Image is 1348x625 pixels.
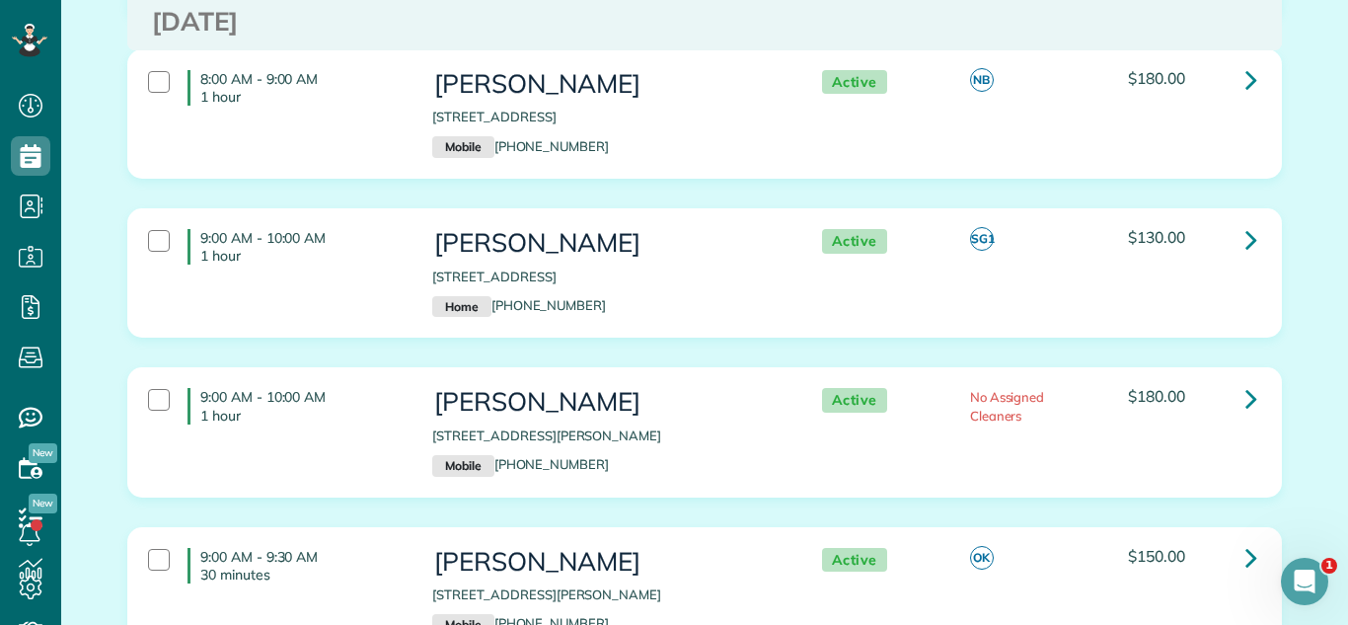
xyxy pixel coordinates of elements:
h3: [DATE] [152,8,1257,37]
span: $180.00 [1128,386,1185,406]
small: Mobile [432,136,493,158]
span: 1 [1321,558,1337,574]
h3: [PERSON_NAME] [432,70,782,99]
p: [STREET_ADDRESS] [432,108,782,126]
span: $180.00 [1128,68,1185,88]
a: Mobile[PHONE_NUMBER] [432,138,609,154]
span: $150.00 [1128,546,1185,566]
span: New [29,443,57,463]
span: Active [822,229,887,254]
h3: [PERSON_NAME] [432,388,782,417]
p: [STREET_ADDRESS] [432,268,782,286]
iframe: Intercom live chat [1281,558,1328,605]
a: Home[PHONE_NUMBER] [432,297,606,313]
span: Active [822,548,887,573]
p: [STREET_ADDRESS][PERSON_NAME] [432,586,782,604]
span: SG1 [970,227,994,251]
span: Active [822,388,887,413]
small: Home [432,296,490,318]
h4: 9:00 AM - 10:00 AM [187,229,403,265]
p: 1 hour [200,88,403,106]
p: 1 hour [200,247,403,265]
span: $130.00 [1128,227,1185,247]
span: OK [970,546,994,570]
span: NB [970,68,994,92]
h3: [PERSON_NAME] [432,548,782,577]
p: 30 minutes [200,566,403,584]
small: Mobile [432,455,493,477]
p: 1 hour [200,407,403,425]
h4: 8:00 AM - 9:00 AM [187,70,403,106]
h4: 9:00 AM - 9:30 AM [187,548,403,584]
span: Active [822,70,887,95]
span: New [29,494,57,513]
span: No Assigned Cleaners [970,389,1045,424]
h4: 9:00 AM - 10:00 AM [187,388,403,424]
a: Mobile[PHONE_NUMBER] [432,456,609,472]
h3: [PERSON_NAME] [432,229,782,258]
p: [STREET_ADDRESS][PERSON_NAME] [432,427,782,445]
